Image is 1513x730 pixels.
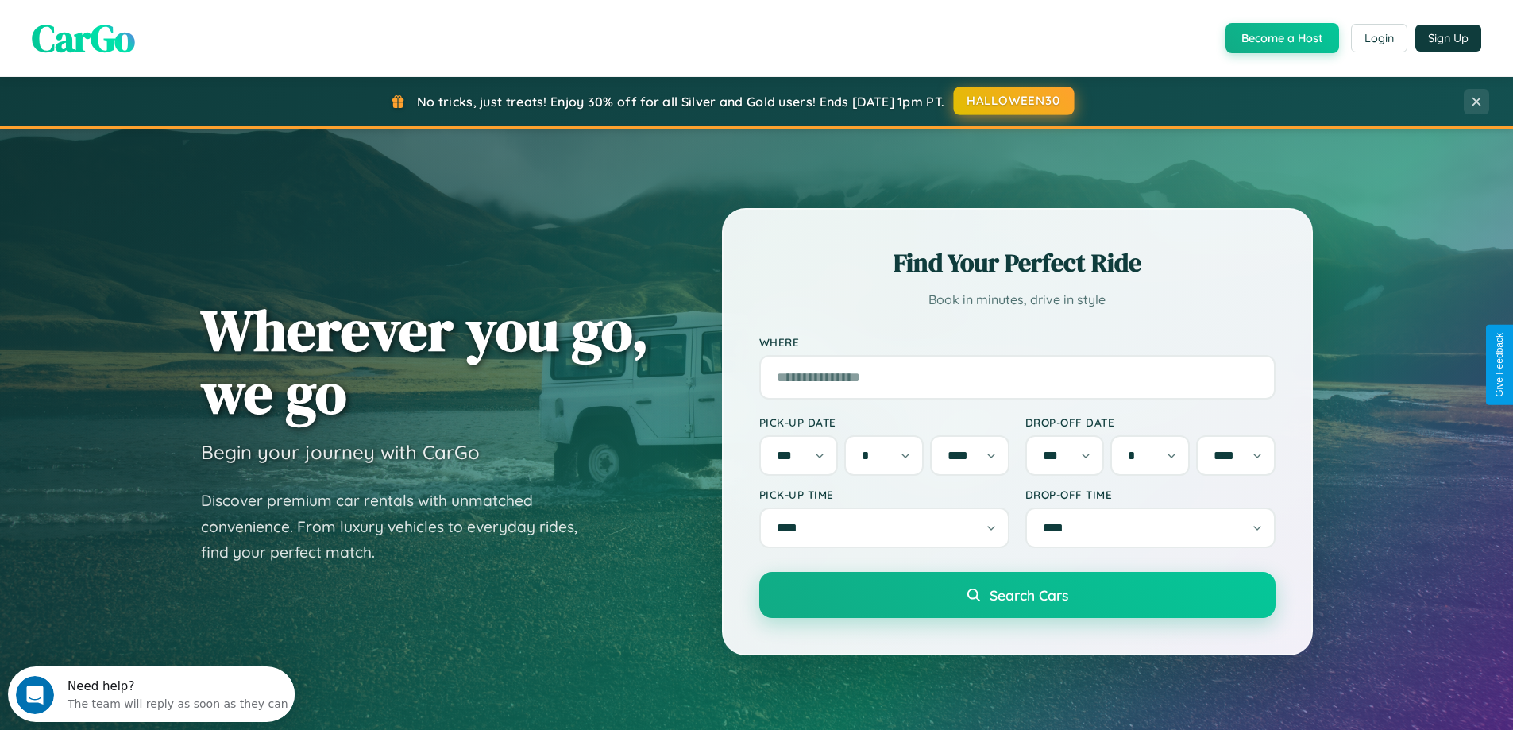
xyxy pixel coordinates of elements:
[201,440,480,464] h3: Begin your journey with CarGo
[201,488,598,566] p: Discover premium car rentals with unmatched convenience. From luxury vehicles to everyday rides, ...
[759,245,1276,280] h2: Find Your Perfect Ride
[60,14,280,26] div: Need help?
[954,87,1075,115] button: HALLOWEEN30
[1351,24,1407,52] button: Login
[1025,415,1276,429] label: Drop-off Date
[8,666,295,722] iframe: Intercom live chat discovery launcher
[759,415,1009,429] label: Pick-up Date
[60,26,280,43] div: The team will reply as soon as they can
[1494,333,1505,397] div: Give Feedback
[32,12,135,64] span: CarGo
[6,6,295,50] div: Open Intercom Messenger
[759,572,1276,618] button: Search Cars
[1225,23,1339,53] button: Become a Host
[990,586,1068,604] span: Search Cars
[759,335,1276,349] label: Where
[417,94,944,110] span: No tricks, just treats! Enjoy 30% off for all Silver and Gold users! Ends [DATE] 1pm PT.
[759,488,1009,501] label: Pick-up Time
[759,288,1276,311] p: Book in minutes, drive in style
[1025,488,1276,501] label: Drop-off Time
[16,676,54,714] iframe: Intercom live chat
[1415,25,1481,52] button: Sign Up
[201,299,649,424] h1: Wherever you go, we go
